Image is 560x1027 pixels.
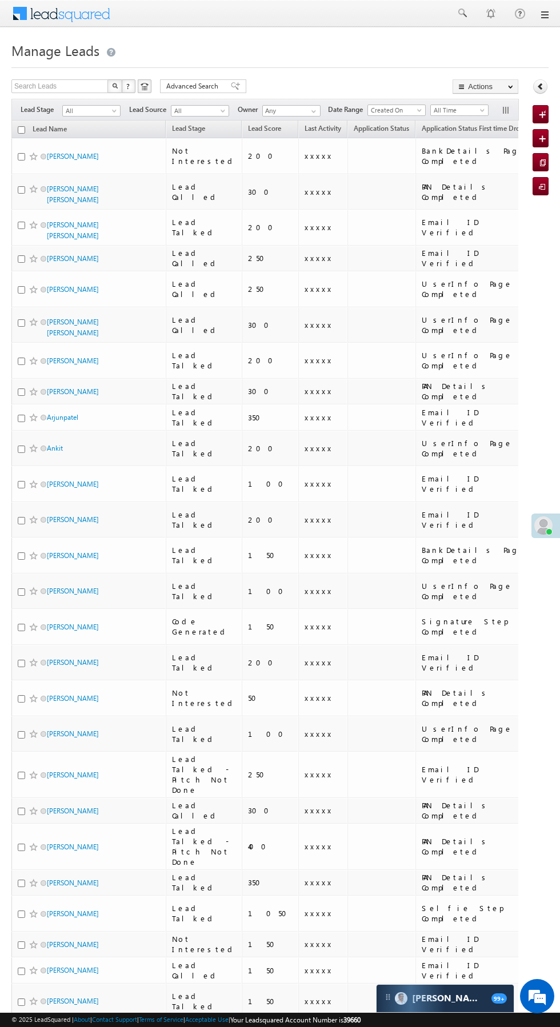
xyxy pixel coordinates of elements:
[422,960,537,981] div: Email ID Verified
[47,966,99,974] a: [PERSON_NAME]
[343,1016,361,1024] span: 39660
[248,412,294,423] div: 350
[248,253,294,263] div: 250
[172,474,237,494] div: Lead Talked
[172,248,237,268] div: Lead Called
[172,616,237,637] div: Code Generated
[422,350,537,371] div: UserInfo Page Completed
[422,474,537,494] div: Email ID Verified
[11,41,99,59] span: Manage Leads
[47,658,99,667] a: [PERSON_NAME]
[172,960,237,981] div: Lead Called
[248,939,294,949] div: 150
[172,124,205,133] span: Lead Stage
[430,105,489,116] a: All Time
[248,729,294,739] div: 100
[422,616,537,637] div: Signature Step Completed
[248,222,294,232] div: 200
[21,105,62,115] span: Lead Stage
[47,254,99,263] a: [PERSON_NAME]
[47,878,99,887] a: [PERSON_NAME]
[262,105,321,117] input: Type to Search
[47,184,99,204] a: [PERSON_NAME] [PERSON_NAME]
[47,413,78,422] a: Arjunpatel
[248,151,294,161] div: 200
[47,623,99,631] a: [PERSON_NAME]
[305,412,333,422] span: xxxxx
[305,729,333,739] span: xxxxx
[305,550,333,560] span: xxxxx
[248,996,294,1006] div: 150
[47,220,99,240] a: [PERSON_NAME] [PERSON_NAME]
[248,187,294,197] div: 300
[328,105,367,115] span: Date Range
[248,550,294,560] div: 150
[139,1016,183,1023] a: Terms of Service
[422,438,537,459] div: UserInfo Page Completed
[305,386,333,396] span: xxxxx
[47,909,99,918] a: [PERSON_NAME]
[299,122,347,137] a: Last Activity
[172,146,237,166] div: Not Interested
[11,1014,361,1025] span: © 2025 LeadSquared | | | | |
[172,350,237,371] div: Lead Talked
[62,105,121,117] a: All
[422,652,537,673] div: Email ID Verified
[248,443,294,454] div: 200
[305,151,333,161] span: xxxxx
[172,688,237,708] div: Not Interested
[248,841,294,852] div: 400
[172,826,237,867] div: Lead Talked - Pitch Not Done
[248,965,294,976] div: 150
[422,724,537,744] div: UserInfo Page Completed
[248,657,294,668] div: 200
[305,222,333,232] span: xxxxx
[172,279,237,299] div: Lead Called
[238,105,262,115] span: Owner
[172,872,237,893] div: Lead Talked
[422,124,535,133] span: Application Status First time Drop Off
[47,387,99,396] a: [PERSON_NAME]
[18,126,25,134] input: Check all records
[305,443,333,453] span: xxxxx
[172,652,237,673] div: Lead Talked
[171,106,226,116] span: All
[172,407,237,428] div: Lead Talked
[248,621,294,632] div: 150
[305,769,333,779] span: xxxxx
[416,122,541,137] a: Application Status First time Drop Off
[305,841,333,851] span: xxxxx
[305,586,333,596] span: xxxxx
[248,284,294,294] div: 250
[47,356,99,365] a: [PERSON_NAME]
[305,187,333,196] span: xxxxx
[422,510,537,530] div: Email ID Verified
[248,877,294,888] div: 350
[172,991,237,1012] div: Lead Talked
[348,122,415,137] a: Application Status
[367,105,426,116] a: Created On
[47,515,99,524] a: [PERSON_NAME]
[126,81,131,91] span: ?
[248,586,294,596] div: 100
[47,152,99,161] a: [PERSON_NAME]
[47,587,99,595] a: [PERSON_NAME]
[47,694,99,703] a: [PERSON_NAME]
[47,807,99,815] a: [PERSON_NAME]
[47,285,99,294] a: [PERSON_NAME]
[166,81,222,91] span: Advanced Search
[47,843,99,851] a: [PERSON_NAME]
[74,1016,90,1023] a: About
[368,105,422,115] span: Created On
[47,318,99,337] a: [PERSON_NAME] [PERSON_NAME]
[376,984,514,1013] div: carter-dragCarter[PERSON_NAME]99+
[422,545,537,565] div: BankDetails Page Completed
[305,693,333,703] span: xxxxx
[172,754,237,795] div: Lead Talked - Pitch Not Done
[47,771,99,779] a: [PERSON_NAME]
[305,253,333,263] span: xxxxx
[305,908,333,918] span: xxxxx
[422,903,537,924] div: Selfie Step Completed
[172,315,237,335] div: Lead Called
[422,581,537,601] div: UserInfo Page Completed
